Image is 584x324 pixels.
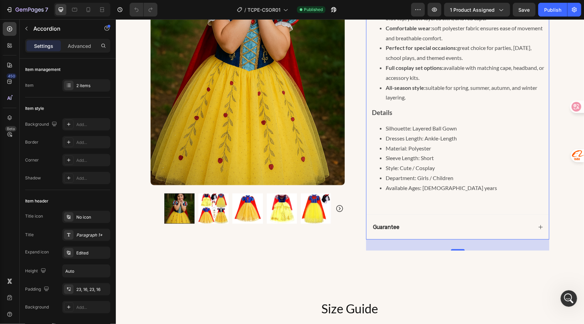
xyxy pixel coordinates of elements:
div: user说… [5,61,132,86]
button: go back [4,3,18,16]
div: Title icon [25,213,43,219]
div: 同时，欢迎您浏览我们的 以获取有用的故障排除步骤。 [11,117,107,131]
p: Accordion [33,24,92,33]
span: Published [304,7,323,13]
button: 上传附件 [33,226,38,231]
button: 主页 [108,3,121,16]
div: Add... [76,122,109,128]
iframe: Design area [116,19,584,324]
span: Save [519,7,530,13]
div: Beta [5,126,16,132]
div: Background [25,120,58,129]
li: Silhouette: Layered Ball Gown [270,104,430,114]
div: Title [25,232,34,238]
div: Add... [76,157,109,164]
h3: Details [256,90,276,97]
strong: All-season style: [270,65,310,72]
input: Auto [63,265,110,277]
a: 帮助中心 [64,118,83,123]
div: Add... [76,304,109,311]
h2: Size Guide [5,281,463,298]
button: Save [513,3,536,17]
p: Guarantee [257,205,284,212]
span: / [244,6,246,13]
div: Item style [25,105,44,112]
button: 1 product assigned [444,3,510,17]
div: 感谢您联系GemPages支持！👋 ​ [11,90,107,104]
li: Material: Polyester [270,124,430,134]
iframe: Intercom live chat [561,290,577,307]
div: 450 [7,73,16,79]
div: 2 items [76,83,109,89]
li: Sleeve Length: Short [270,134,430,144]
div: Operator • 3 分钟前 [11,146,51,150]
span: 1 product assigned [450,6,495,13]
div: Handy tips: Sharing your issue screenshots and page links helps us troubleshoot your issue faster [21,29,125,48]
div: 我们的支持团队将很快为您提供帮助。 [11,107,107,114]
li: great choice for parties, [DATE], school plays, and themed events. [270,24,430,44]
p: Settings [34,42,53,50]
button: 发送消息… [118,223,129,234]
div: Expand icon [25,249,49,255]
div: Border [25,139,38,145]
button: Carousel Next Arrow [220,185,228,193]
div: 你好，我想请问一下制作的页面可以进行模板命名嘛，以便在应用产品的时候能够找到对应的模板，比如现在制作的页面是如图所示的数字 [25,157,132,192]
div: Background [25,304,49,310]
div: 我们非常感谢您的耐心！🙌 [11,134,107,141]
div: Add... [76,175,109,181]
li: suitable for spring, summer, autumn, and winter layering. [270,64,430,84]
textarea: 发消息... [6,211,132,223]
div: Item management [25,66,60,73]
div: Edited [76,250,109,256]
div: Publish [544,6,561,13]
li: Dresses Length: Ankle-Length [270,114,430,124]
div: 感谢您联系GemPages支持！👋​我们的支持团队将很快为您提供帮助。同时，欢迎您浏览我们的帮助中心以获取有用的故障排除步骤。我们非常感谢您的耐心！🙌Operator • 3 分钟前 [5,86,113,145]
li: Available Ages: [DEMOGRAPHIC_DATA] years [270,164,430,174]
button: Start recording [44,226,49,231]
strong: Full cosplay set options: [270,45,328,52]
h1: Operator [33,7,58,12]
div: Shadow [25,175,41,181]
div: Corner [25,157,39,163]
button: 7 [3,3,51,17]
button: GIF 选取器 [22,226,27,231]
div: 关闭 [121,3,133,15]
button: Publish [538,3,567,17]
div: Item [25,82,34,88]
li: soft polyester fabric ensures ease of movement and breathable comfort. [270,4,430,24]
div: 23, 16, 23, 16 [76,286,109,293]
li: available with matching cape, headband, or accessory kits. [270,44,430,64]
div: Height [25,266,47,276]
strong: Comfortable wear: [270,6,316,12]
strong: Perfect for special occasions: [270,25,341,32]
div: Undo/Redo [130,3,157,17]
li: Style: Cute / Cosplay [270,144,430,154]
div: user说… [5,157,132,201]
div: Item header [25,198,48,204]
div: 你好，我想请问一下制作的页面可以进行模板命名嘛，以便在应用产品的时候能够找到对应的模板，比如现在制作的页面是如图所示的数字 [30,161,126,188]
div: Padding [25,285,51,294]
button: 表情符号选取器 [11,226,16,231]
span: TCPE-CSOR01 [247,6,280,13]
div: No icon [76,214,109,220]
p: 7 [45,6,48,14]
div: Add... [76,139,109,146]
li: Department: Girls / Children [270,154,430,164]
div: Paragraph 1* [76,232,109,238]
p: Advanced [68,42,91,50]
div: Operator说… [5,86,132,158]
img: Profile image for Operator [20,4,31,15]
